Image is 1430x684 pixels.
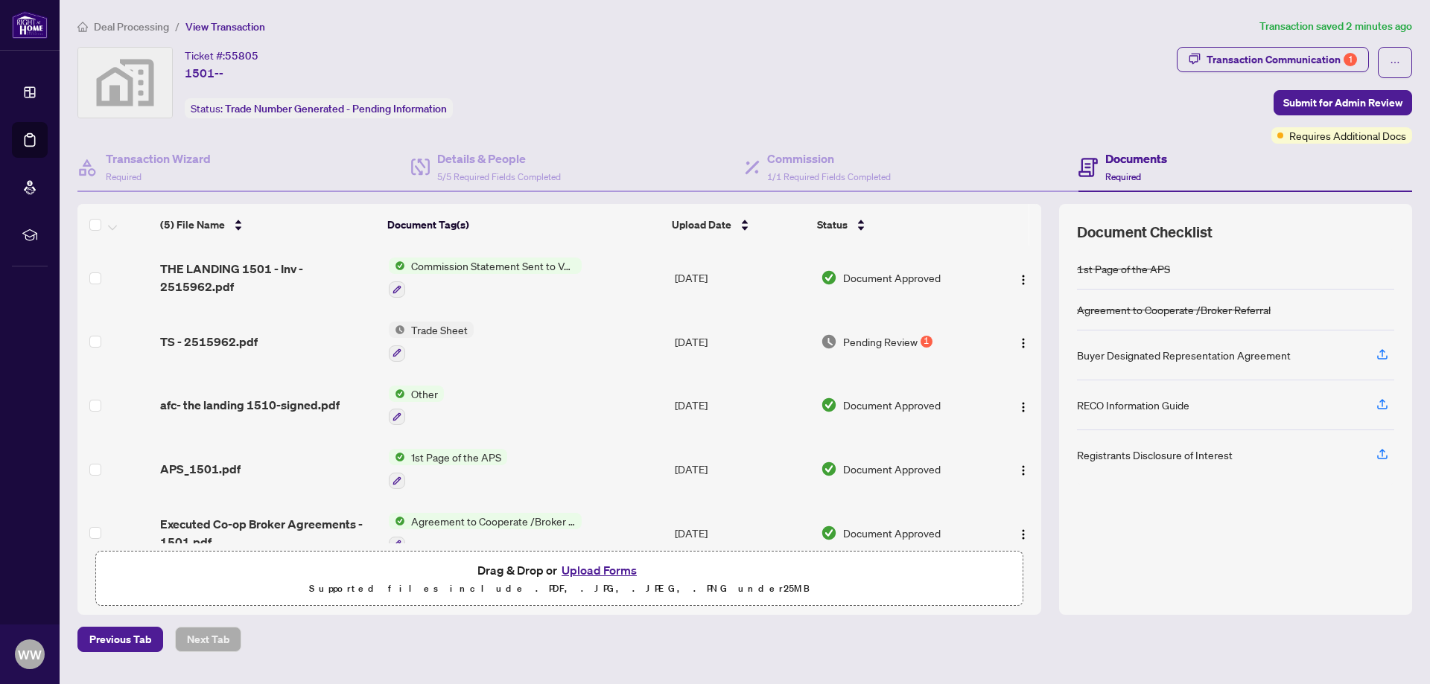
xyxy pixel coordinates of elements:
[389,513,582,553] button: Status IconAgreement to Cooperate /Broker Referral
[405,449,507,465] span: 1st Page of the APS
[843,269,941,286] span: Document Approved
[389,258,405,274] img: Status Icon
[767,171,891,182] span: 1/1 Required Fields Completed
[94,20,169,33] span: Deal Processing
[389,386,405,402] img: Status Icon
[160,460,241,478] span: APS_1501.pdf
[669,501,814,565] td: [DATE]
[1077,301,1271,318] div: Agreement to Cooperate /Broker Referral
[1017,528,1029,540] img: Logo
[1274,90,1412,115] button: Submit for Admin Review
[1011,457,1035,481] button: Logo
[18,645,42,665] span: WW
[843,525,941,541] span: Document Approved
[405,258,582,274] span: Commission Statement Sent to Vendor
[1011,521,1035,545] button: Logo
[1105,171,1141,182] span: Required
[106,171,142,182] span: Required
[389,322,474,362] button: Status IconTrade Sheet
[381,204,666,246] th: Document Tag(s)
[389,322,405,338] img: Status Icon
[1344,53,1357,66] div: 1
[106,150,211,167] h4: Transaction Wizard
[1077,261,1170,277] div: 1st Page of the APS
[1077,347,1291,363] div: Buyer Designated Representation Agreement
[1017,464,1029,476] img: Logo
[160,260,377,295] span: THE LANDING 1501 - Inv - 2515962.pdf
[1207,48,1357,71] div: Transaction Communication
[185,20,265,33] span: View Transaction
[78,48,172,118] img: svg%3e
[185,47,258,64] div: Ticket #:
[1077,222,1213,243] span: Document Checklist
[105,580,1014,598] p: Supported files include .PDF, .JPG, .JPEG, .PNG under 25 MB
[389,513,405,529] img: Status Icon
[921,336,932,348] div: 1
[767,150,891,167] h4: Commission
[1289,127,1406,144] span: Requires Additional Docs
[175,18,179,35] li: /
[669,246,814,310] td: [DATE]
[669,437,814,501] td: [DATE]
[77,627,163,652] button: Previous Tab
[12,11,48,39] img: logo
[225,49,258,63] span: 55805
[160,217,225,233] span: (5) File Name
[1370,632,1415,677] button: Open asap
[821,525,837,541] img: Document Status
[1011,393,1035,417] button: Logo
[405,513,582,529] span: Agreement to Cooperate /Broker Referral
[821,333,837,350] img: Document Status
[1017,337,1029,349] img: Logo
[817,217,848,233] span: Status
[389,258,582,298] button: Status IconCommission Statement Sent to Vendor
[811,204,987,246] th: Status
[1011,330,1035,354] button: Logo
[154,204,382,246] th: (5) File Name
[669,310,814,374] td: [DATE]
[405,386,444,402] span: Other
[389,449,405,465] img: Status Icon
[160,396,340,414] span: afc- the landing 1510-signed.pdf
[666,204,811,246] th: Upload Date
[477,560,641,580] span: Drag & Drop or
[77,22,88,32] span: home
[1017,274,1029,286] img: Logo
[672,217,731,233] span: Upload Date
[821,269,837,286] img: Document Status
[843,333,918,350] span: Pending Review
[1077,397,1189,413] div: RECO Information Guide
[669,374,814,438] td: [DATE]
[405,322,474,338] span: Trade Sheet
[437,150,561,167] h4: Details & People
[225,102,447,115] span: Trade Number Generated - Pending Information
[1011,266,1035,290] button: Logo
[821,461,837,477] img: Document Status
[1390,57,1400,68] span: ellipsis
[1177,47,1369,72] button: Transaction Communication1
[821,397,837,413] img: Document Status
[437,171,561,182] span: 5/5 Required Fields Completed
[389,449,507,489] button: Status Icon1st Page of the APS
[1017,401,1029,413] img: Logo
[89,627,151,651] span: Previous Tab
[843,461,941,477] span: Document Approved
[843,397,941,413] span: Document Approved
[160,333,258,351] span: TS - 2515962.pdf
[185,98,453,118] div: Status:
[185,64,223,82] span: 1501--
[557,560,641,580] button: Upload Forms
[1077,447,1233,463] div: Registrants Disclosure of Interest
[1283,91,1402,115] span: Submit for Admin Review
[389,386,444,426] button: Status IconOther
[1105,150,1167,167] h4: Documents
[1259,18,1412,35] article: Transaction saved 2 minutes ago
[96,552,1023,607] span: Drag & Drop orUpload FormsSupported files include .PDF, .JPG, .JPEG, .PNG under25MB
[175,627,241,652] button: Next Tab
[160,515,377,551] span: Executed Co-op Broker Agreements - 1501.pdf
